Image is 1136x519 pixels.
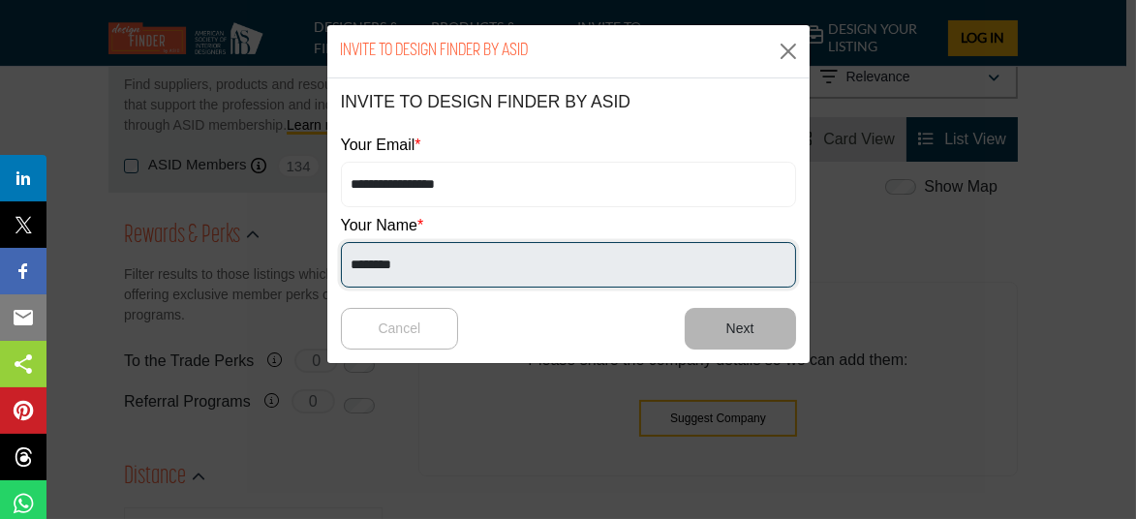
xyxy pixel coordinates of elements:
[341,308,459,350] button: Cancel
[685,308,796,350] button: Next
[774,37,803,66] button: Close
[341,92,631,112] h5: INVITE TO DESIGN FINDER BY ASID
[341,214,424,237] label: Your Name
[341,39,529,64] h1: INVITE TO DESIGN FINDER BY ASID
[341,134,421,157] label: Your Email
